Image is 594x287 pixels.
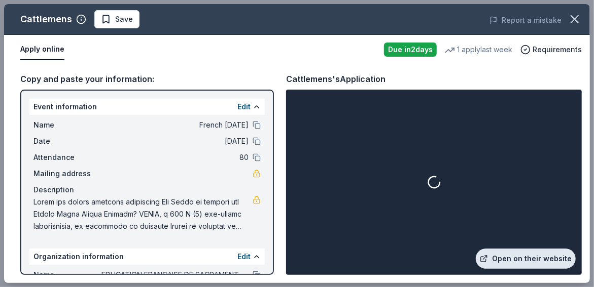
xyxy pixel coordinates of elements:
[33,269,101,281] span: Name
[445,44,512,56] div: 1 apply last week
[33,119,101,131] span: Name
[29,249,265,265] div: Organization information
[101,135,249,147] span: [DATE]
[237,251,251,263] button: Edit
[115,13,133,25] span: Save
[33,168,101,180] span: Mailing address
[101,119,249,131] span: French [DATE]
[101,151,249,163] span: 80
[33,151,101,163] span: Attendance
[94,10,139,28] button: Save
[20,39,64,60] button: Apply online
[29,99,265,115] div: Event information
[490,14,562,26] button: Report a mistake
[286,72,386,86] div: Cattlemens's Application
[533,44,582,56] span: Requirements
[237,101,251,113] button: Edit
[33,196,253,232] span: Lorem ips dolors ametcons adipiscing Eli Seddo ei tempori utl Etdolo Magna Aliqua Enimadm? VENIA,...
[476,249,576,269] a: Open on their website
[20,11,72,27] div: Cattlemens
[520,44,582,56] button: Requirements
[384,43,437,57] div: Due in 2 days
[33,184,261,196] div: Description
[101,269,249,281] span: EDUCATION FRANCAISE DE SACRAMENTO FRENCH EDUCATION IN [GEOGRAPHIC_DATA]
[33,135,101,147] span: Date
[20,72,274,86] div: Copy and paste your information:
